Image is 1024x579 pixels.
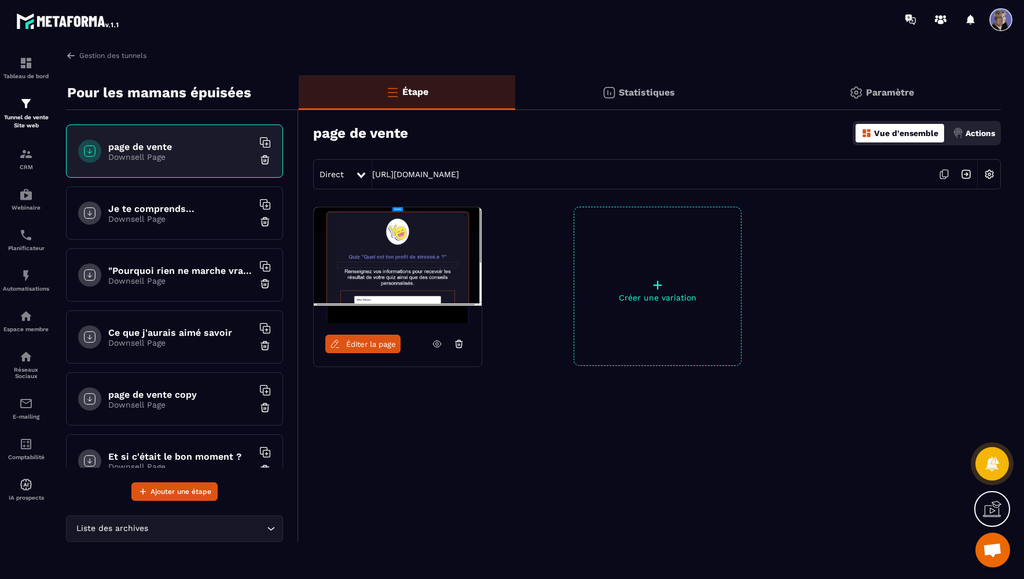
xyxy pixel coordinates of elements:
[313,125,408,141] h3: page de vente
[3,260,49,301] a: automationsautomationsAutomatisations
[978,163,1000,185] img: setting-w.858f3a88.svg
[874,129,938,138] p: Vue d'ensemble
[108,338,253,347] p: Downsell Page
[3,428,49,469] a: accountantaccountantComptabilité
[325,335,401,353] a: Éditer la page
[151,522,264,535] input: Search for option
[3,73,49,79] p: Tableau de bord
[67,81,251,104] p: Pour les mamans épuisées
[3,113,49,130] p: Tunnel de vente Site web
[19,188,33,201] img: automations
[19,350,33,364] img: social-network
[3,138,49,179] a: formationformationCRM
[19,97,33,111] img: formation
[3,219,49,260] a: schedulerschedulerPlanificateur
[259,402,271,413] img: trash
[3,285,49,292] p: Automatisations
[866,87,914,98] p: Paramètre
[259,278,271,289] img: trash
[3,326,49,332] p: Espace membre
[66,50,76,61] img: arrow
[16,10,120,31] img: logo
[19,228,33,242] img: scheduler
[108,152,253,162] p: Downsell Page
[3,367,49,379] p: Réseaux Sociaux
[108,203,253,214] h6: Je te comprends...
[386,85,399,99] img: bars-o.4a397970.svg
[108,451,253,462] h6: Et si c'était le bon moment ?
[3,494,49,501] p: IA prospects
[108,214,253,223] p: Downsell Page
[861,128,872,138] img: dashboard-orange.40269519.svg
[151,486,211,497] span: Ajouter une étape
[602,86,616,100] img: stats.20deebd0.svg
[19,309,33,323] img: automations
[66,515,283,542] div: Search for option
[3,88,49,138] a: formationformationTunnel de vente Site web
[74,522,151,535] span: Liste des archives
[619,87,675,98] p: Statistiques
[320,170,344,179] span: Direct
[3,413,49,420] p: E-mailing
[975,533,1010,567] a: Ouvrir le chat
[108,141,253,152] h6: page de vente
[108,462,253,471] p: Downsell Page
[19,147,33,161] img: formation
[953,128,963,138] img: actions.d6e523a2.png
[19,437,33,451] img: accountant
[3,179,49,219] a: automationsautomationsWebinaire
[955,163,977,185] img: arrow-next.bcc2205e.svg
[108,400,253,409] p: Downsell Page
[19,56,33,70] img: formation
[19,478,33,492] img: automations
[131,482,218,501] button: Ajouter une étape
[108,265,253,276] h6: "Pourquoi rien ne marche vraiment"
[19,269,33,283] img: automations
[259,464,271,475] img: trash
[3,454,49,460] p: Comptabilité
[3,204,49,211] p: Webinaire
[314,207,482,323] img: image
[259,154,271,166] img: trash
[346,340,396,349] span: Éditer la page
[19,397,33,411] img: email
[3,301,49,341] a: automationsautomationsEspace membre
[3,47,49,88] a: formationformationTableau de bord
[3,164,49,170] p: CRM
[3,341,49,388] a: social-networksocial-networkRéseaux Sociaux
[108,327,253,338] h6: Ce que j'aurais aimé savoir
[108,276,253,285] p: Downsell Page
[574,293,741,302] p: Créer une variation
[259,216,271,228] img: trash
[574,277,741,293] p: +
[966,129,995,138] p: Actions
[3,245,49,251] p: Planificateur
[66,50,146,61] a: Gestion des tunnels
[3,388,49,428] a: emailemailE-mailing
[372,170,459,179] a: [URL][DOMAIN_NAME]
[259,340,271,351] img: trash
[402,86,428,97] p: Étape
[849,86,863,100] img: setting-gr.5f69749f.svg
[108,389,253,400] h6: page de vente copy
